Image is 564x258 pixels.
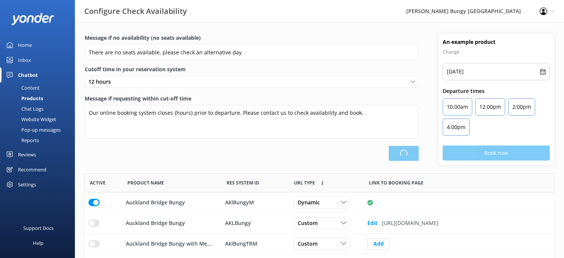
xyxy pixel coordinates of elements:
div: Home [18,37,32,52]
div: Chatbot [18,67,38,82]
div: Support Docs [23,220,54,235]
div: Help [33,235,43,250]
div: Settings [18,177,36,192]
a: Reports [4,135,75,145]
span: Custom [298,240,322,248]
span: Link to booking page [369,179,424,186]
span: Custom [298,219,322,227]
a: Pop-up messages [4,124,75,135]
span: 12 hours [88,78,115,86]
a: Products [4,93,75,103]
div: Chat Logs [4,103,43,114]
div: AklBungyM [225,198,284,207]
span: Dynamic [298,198,324,207]
div: Inbox [18,52,31,67]
p: Departure times [443,87,550,95]
div: Recommend [18,162,46,177]
button: Edit [367,216,377,231]
div: Reviews [18,147,36,162]
label: Message if requesting within cut-off time [85,94,419,103]
label: Message if no availability (no seats available) [85,34,419,42]
div: Reports [4,135,39,145]
div: row [84,213,555,234]
div: AklBungTRM [225,240,284,248]
img: yonder-white-logo.png [11,13,54,25]
span: Link to booking page [294,179,315,186]
span: Active [90,179,106,186]
div: Content [4,82,40,93]
p: [DATE] [447,67,464,76]
div: row [84,192,555,213]
label: Cutoff time in your reservation system [85,65,419,73]
h3: Configure Check Availability [84,5,187,17]
a: Chat Logs [4,103,75,114]
div: row [84,234,555,254]
h4: An example product [443,38,550,46]
div: AKLBungy [225,219,284,227]
div: Products [4,93,43,103]
div: Pop-up messages [4,124,61,135]
p: [URL][DOMAIN_NAME] [382,219,439,227]
p: Change [443,47,550,56]
span: Product Name [127,179,164,186]
a: Content [4,82,75,93]
button: Add [367,238,390,249]
span: Res System ID [227,179,259,186]
a: Website Widget [4,114,75,124]
div: Website Widget [4,114,56,124]
p: 2:00pm [512,102,531,111]
input: Enter a message [85,44,419,61]
b: Edit [367,219,377,227]
p: Auckland Bridge Bungy [126,219,185,227]
p: Auckland Bridge Bungy [126,198,185,207]
p: 4:00pm [447,123,466,132]
p: 12:00pm [479,102,501,111]
p: Auckland Bridge Bungy with Media and Transport [126,240,212,248]
p: 10:00am [447,102,468,111]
